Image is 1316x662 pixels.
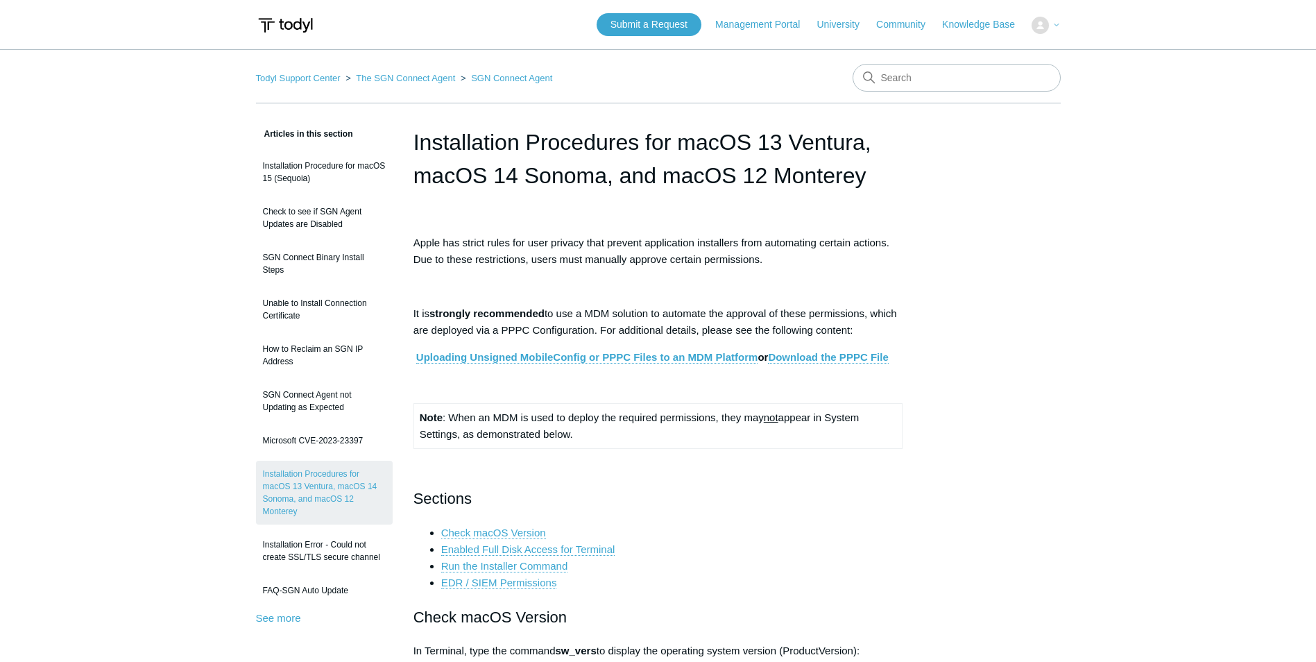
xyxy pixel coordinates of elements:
h1: Installation Procedures for macOS 13 Ventura, macOS 14 Sonoma, and macOS 12 Monterey [413,126,903,192]
a: Microsoft CVE-2023-23397 [256,427,393,454]
a: Todyl Support Center [256,73,341,83]
a: Download the PPPC File [768,351,888,364]
a: Management Portal [715,17,814,32]
a: Check macOS Version [441,527,546,539]
p: In Terminal, type the command to display the operating system version (ProductVersion): [413,643,903,659]
a: Unable to Install Connection Certificate [256,290,393,329]
a: EDR / SIEM Permissions [441,577,557,589]
a: Community [876,17,939,32]
p: It is to use a MDM solution to automate the approval of these permissions, which are deployed via... [413,305,903,339]
li: The SGN Connect Agent [343,73,458,83]
a: FAQ-SGN Auto Update [256,577,393,604]
p: Apple has strict rules for user privacy that prevent application installers from automating certa... [413,235,903,268]
a: SGN Connect Binary Install Steps [256,244,393,283]
a: See more [256,612,301,624]
strong: or [416,351,889,364]
strong: Note [420,411,443,423]
a: Submit a Request [597,13,701,36]
a: Installation Error - Could not create SSL/TLS secure channel [256,532,393,570]
a: Check to see if SGN Agent Updates are Disabled [256,198,393,237]
a: University [817,17,873,32]
a: Knowledge Base [942,17,1029,32]
a: How to Reclaim an SGN IP Address [256,336,393,375]
li: SGN Connect Agent [458,73,552,83]
a: Enabled Full Disk Access for Terminal [441,543,615,556]
a: Uploading Unsigned MobileConfig or PPPC Files to an MDM Platform [416,351,758,364]
a: SGN Connect Agent not Updating as Expected [256,382,393,421]
strong: sw_vers [556,645,597,656]
li: Todyl Support Center [256,73,343,83]
span: not [764,411,778,423]
a: Run the Installer Command [441,560,568,572]
strong: strongly recommended [429,307,545,319]
td: : When an MDM is used to deploy the required permissions, they may appear in System Settings, as ... [413,404,903,449]
span: Articles in this section [256,129,353,139]
input: Search [853,64,1061,92]
a: The SGN Connect Agent [356,73,455,83]
h2: Check macOS Version [413,605,903,629]
a: Installation Procedure for macOS 15 (Sequoia) [256,153,393,192]
h2: Sections [413,486,903,511]
a: SGN Connect Agent [471,73,552,83]
img: Todyl Support Center Help Center home page [256,12,315,38]
a: Installation Procedures for macOS 13 Ventura, macOS 14 Sonoma, and macOS 12 Monterey [256,461,393,525]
